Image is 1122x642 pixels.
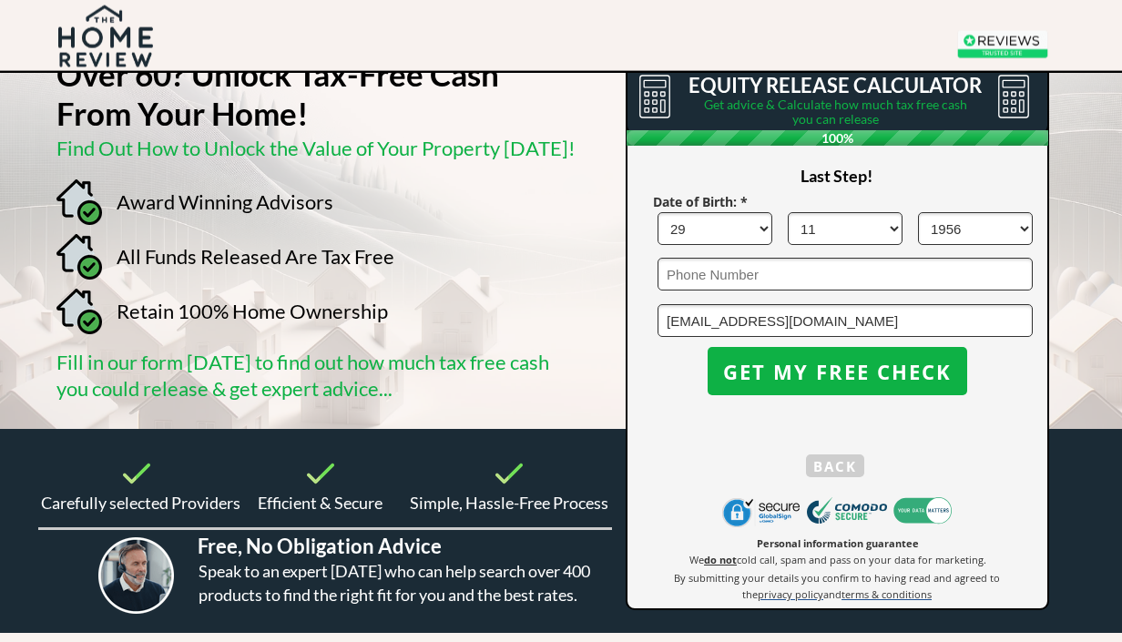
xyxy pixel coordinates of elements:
span: Carefully selected Providers [41,493,240,513]
span: Free, No Obligation Advice [198,534,442,558]
span: EQUITY RELEASE CALCULATOR [688,73,982,97]
a: privacy policy [758,586,823,601]
span: Fill in our form [DATE] to find out how much tax free cash you could release & get expert advice... [56,350,549,401]
span: privacy policy [758,587,823,601]
span: Simple, Hassle-Free Process [410,493,608,513]
span: We cold call, spam and pass on your data for marketing. [689,553,986,566]
span: Retain 100% Home Ownership [117,299,388,323]
button: GET MY FREE CHECK [708,347,967,395]
span: 100% [627,130,1048,146]
span: Get advice & Calculate how much tax free cash you can release [704,97,967,127]
span: Personal information guarantee [757,536,919,550]
span: All Funds Released Are Tax Free [117,244,394,269]
span: Speak to an expert [DATE] who can help search over 400 products to find the right fit for you and... [199,561,590,605]
span: Date of Birth: * [653,193,748,210]
span: GET MY FREE CHECK [708,360,967,383]
span: BACK [806,454,864,478]
strong: do not [704,553,737,566]
input: Email [658,304,1033,337]
button: BACK [806,454,864,477]
span: By submitting your details you confirm to having read and agreed to the [674,571,1000,601]
span: Find Out How to Unlock the Value of Your Property [DATE]! [56,136,576,160]
span: and [823,587,841,601]
span: Last Step! [801,166,872,186]
span: Efficient & Secure [258,493,382,513]
input: Phone Number [658,258,1033,290]
span: terms & conditions [841,587,932,601]
span: Award Winning Advisors [117,189,333,214]
a: terms & conditions [841,586,932,601]
strong: Over 60? Unlock Tax-Free Cash From Your Home! [56,55,499,132]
